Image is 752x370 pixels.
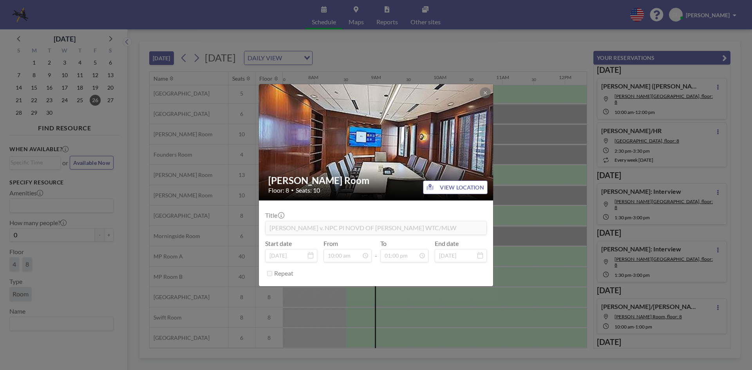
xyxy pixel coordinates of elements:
label: Title [265,211,284,219]
span: Floor: 8 [268,186,289,194]
label: From [324,240,338,247]
img: 537.jpg [259,19,494,265]
button: VIEW LOCATION [423,180,488,194]
span: - [375,242,377,260]
label: End date [435,240,459,247]
h2: [PERSON_NAME] Room [268,175,484,186]
span: • [291,187,294,193]
label: To [380,240,387,247]
input: (No title) [266,221,486,235]
label: Repeat [274,269,293,277]
label: Start date [265,240,292,247]
span: Seats: 10 [296,186,320,194]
